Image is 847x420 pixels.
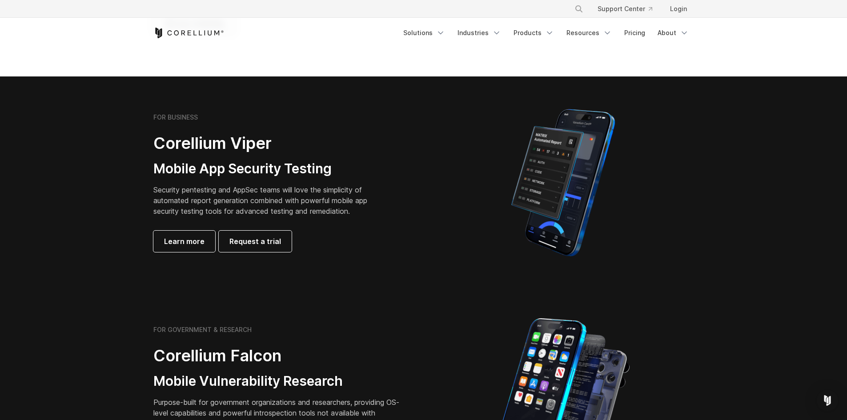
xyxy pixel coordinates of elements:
[398,25,694,41] div: Navigation Menu
[153,231,215,252] a: Learn more
[153,160,381,177] h3: Mobile App Security Testing
[496,105,630,260] img: Corellium MATRIX automated report on iPhone showing app vulnerability test results across securit...
[452,25,506,41] a: Industries
[590,1,659,17] a: Support Center
[219,231,292,252] a: Request a trial
[153,133,381,153] h2: Corellium Viper
[153,326,252,334] h6: FOR GOVERNMENT & RESEARCH
[153,373,402,390] h3: Mobile Vulnerability Research
[153,28,224,38] a: Corellium Home
[571,1,587,17] button: Search
[398,25,450,41] a: Solutions
[164,236,205,247] span: Learn more
[663,1,694,17] a: Login
[153,346,402,366] h2: Corellium Falcon
[564,1,694,17] div: Navigation Menu
[153,113,198,121] h6: FOR BUSINESS
[508,25,559,41] a: Products
[561,25,617,41] a: Resources
[817,390,838,411] div: Open Intercom Messenger
[619,25,650,41] a: Pricing
[229,236,281,247] span: Request a trial
[153,184,381,216] p: Security pentesting and AppSec teams will love the simplicity of automated report generation comb...
[652,25,694,41] a: About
